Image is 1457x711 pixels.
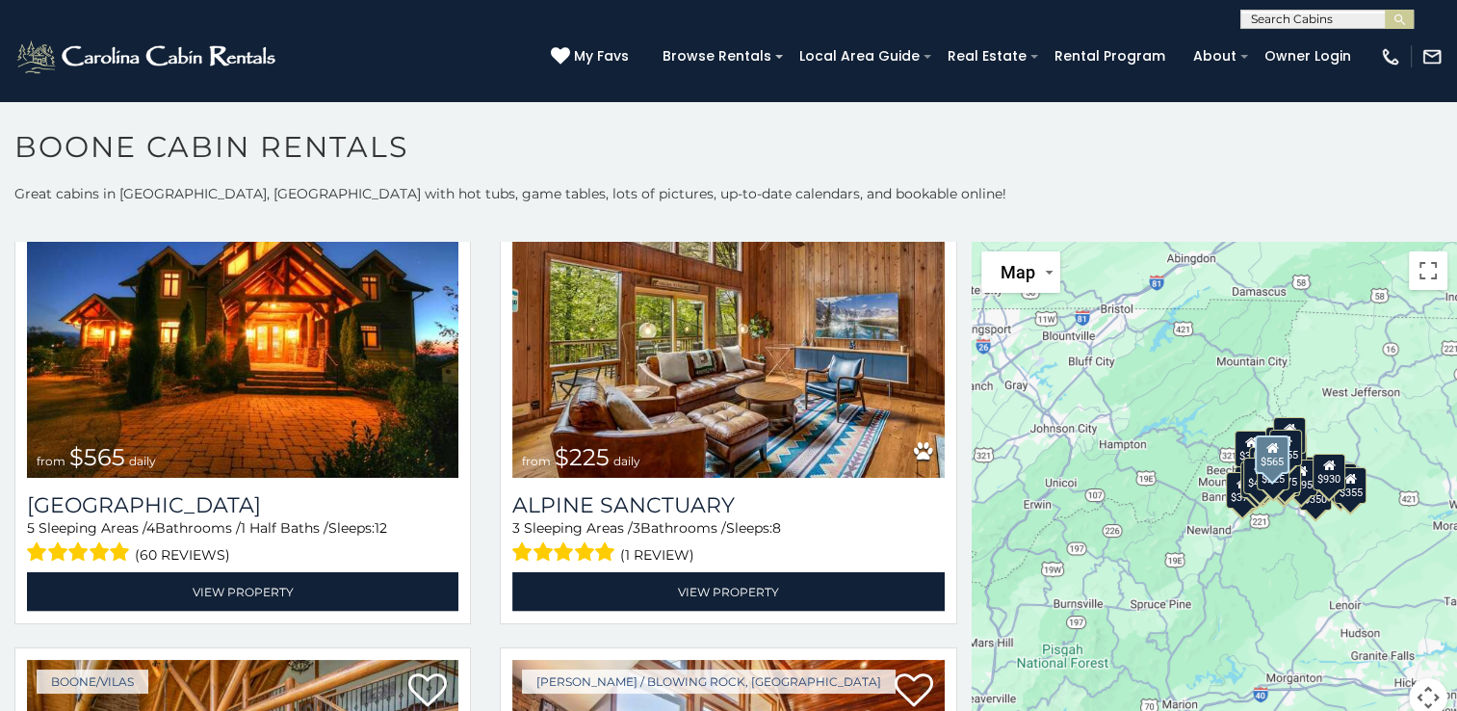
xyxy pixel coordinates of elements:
[27,492,458,518] a: [GEOGRAPHIC_DATA]
[1409,251,1447,290] button: Toggle fullscreen view
[613,454,640,468] span: daily
[620,542,694,567] span: (1 review)
[938,41,1036,71] a: Real Estate
[1235,430,1267,466] div: $305
[1334,467,1366,504] div: $355
[555,443,610,471] span: $225
[1299,474,1332,511] div: $350
[1274,434,1307,470] div: $250
[522,454,551,468] span: from
[512,188,944,477] img: Alpine Sanctuary
[1255,41,1361,71] a: Owner Login
[512,518,944,567] div: Sleeping Areas / Bathrooms / Sleeps:
[1184,41,1246,71] a: About
[1240,461,1273,497] div: $325
[1285,460,1317,496] div: $695
[512,188,944,477] a: Alpine Sanctuary from $225 daily
[1421,46,1443,67] img: mail-regular-white.png
[1266,460,1299,496] div: $315
[1380,46,1401,67] img: phone-regular-white.png
[1269,430,1302,466] div: $255
[574,46,629,66] span: My Favs
[772,519,781,537] span: 8
[135,542,230,567] span: (60 reviews)
[1273,416,1306,453] div: $525
[129,454,156,468] span: daily
[27,188,458,477] a: Wilderness Lodge from $565 daily
[633,519,640,537] span: 3
[1268,457,1301,493] div: $675
[512,492,944,518] a: Alpine Sanctuary
[512,572,944,612] a: View Property
[551,46,634,67] a: My Favs
[1255,434,1289,473] div: $565
[522,670,896,694] a: [PERSON_NAME] / Blowing Rock, [GEOGRAPHIC_DATA]
[790,41,929,71] a: Local Area Guide
[1226,471,1259,508] div: $375
[1045,41,1175,71] a: Rental Program
[27,518,458,567] div: Sleeping Areas / Bathrooms / Sleeps:
[1313,454,1345,490] div: $930
[37,670,148,694] a: Boone/Vilas
[146,519,155,537] span: 4
[37,454,65,468] span: from
[27,188,458,477] img: Wilderness Lodge
[512,519,520,537] span: 3
[241,519,328,537] span: 1 Half Baths /
[14,38,281,76] img: White-1-2.png
[27,519,35,537] span: 5
[27,492,458,518] h3: Wilderness Lodge
[27,572,458,612] a: View Property
[1001,262,1035,282] span: Map
[375,519,387,537] span: 12
[1243,458,1276,494] div: $400
[653,41,781,71] a: Browse Rentals
[981,251,1060,293] button: Change map style
[1257,454,1289,490] div: $225
[69,443,125,471] span: $565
